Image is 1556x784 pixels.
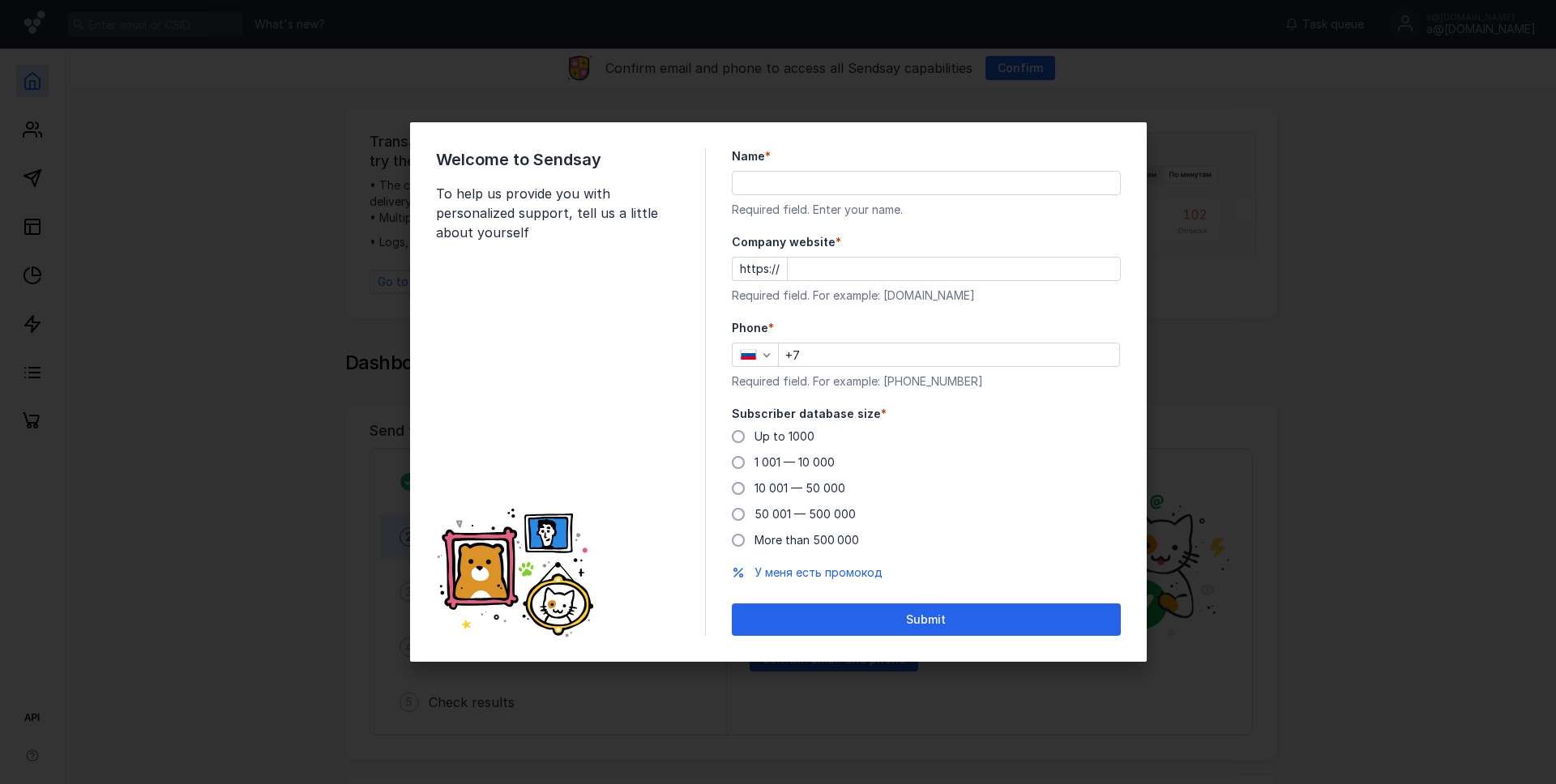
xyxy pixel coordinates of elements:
div: Required field. Enter your name. [732,202,1121,218]
span: 10 001 — 50 000 [754,481,845,495]
span: Up to 1000 [754,429,814,443]
span: Company website [732,234,836,250]
span: Name [732,148,765,164]
span: More than 500 000 [754,533,859,547]
span: To help us provide you with personalized support, tell us a little about yourself [436,184,679,242]
span: 1 001 — 10 000 [754,455,835,469]
button: Submit [732,603,1121,636]
span: Phone [732,320,768,336]
span: Submit [906,613,946,627]
div: Required field. For example: [PHONE_NUMBER] [732,373,1121,390]
span: Subscriber database size [732,406,881,422]
span: У меня есть промокод [754,565,883,579]
span: 50 001 — 500 000 [754,507,856,521]
button: У меня есть промокод [754,565,883,581]
div: Required field. For example: [DOMAIN_NAME] [732,288,1121,304]
span: Welcome to Sendsay [436,148,679,171]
